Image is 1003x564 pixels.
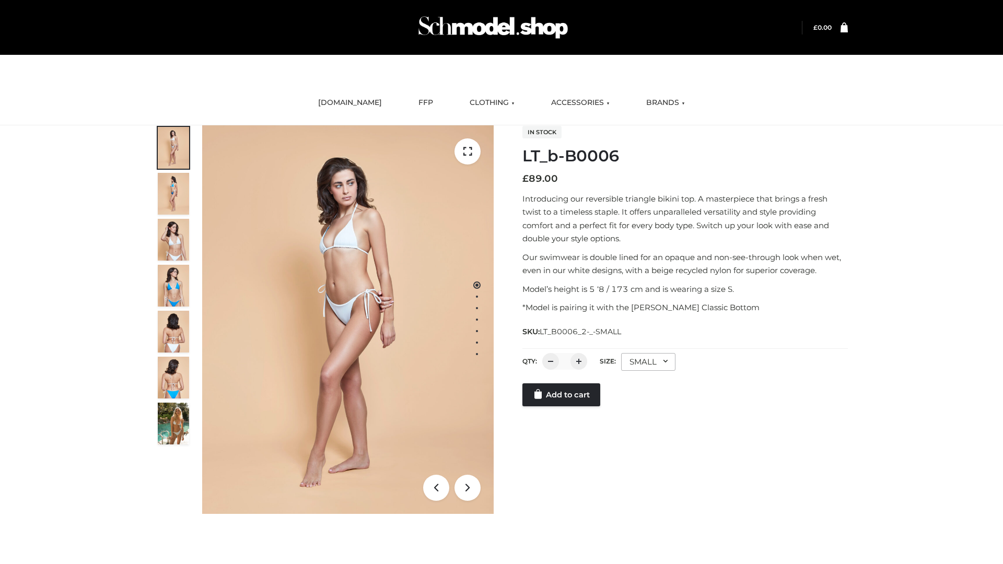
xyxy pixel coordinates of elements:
span: SKU: [522,325,622,338]
h1: LT_b-B0006 [522,147,848,166]
img: ArielClassicBikiniTop_CloudNine_AzureSky_OW114ECO_1-scaled.jpg [158,127,189,169]
p: Introducing our reversible triangle bikini top. A masterpiece that brings a fresh twist to a time... [522,192,848,245]
img: ArielClassicBikiniTop_CloudNine_AzureSky_OW114ECO_7-scaled.jpg [158,311,189,352]
a: Add to cart [522,383,600,406]
a: ACCESSORIES [543,91,617,114]
span: In stock [522,126,562,138]
a: £0.00 [813,23,832,31]
a: FFP [411,91,441,114]
img: ArielClassicBikiniTop_CloudNine_AzureSky_OW114ECO_1 [202,125,494,514]
img: ArielClassicBikiniTop_CloudNine_AzureSky_OW114ECO_3-scaled.jpg [158,219,189,261]
img: Schmodel Admin 964 [415,7,572,48]
img: Arieltop_CloudNine_AzureSky2.jpg [158,403,189,444]
bdi: 89.00 [522,173,558,184]
span: £ [813,23,818,31]
p: Our swimwear is double lined for an opaque and non-see-through look when wet, even in our white d... [522,251,848,277]
img: ArielClassicBikiniTop_CloudNine_AzureSky_OW114ECO_8-scaled.jpg [158,357,189,398]
bdi: 0.00 [813,23,832,31]
p: *Model is pairing it with the [PERSON_NAME] Classic Bottom [522,301,848,314]
div: SMALL [621,353,675,371]
a: CLOTHING [462,91,522,114]
label: QTY: [522,357,537,365]
a: [DOMAIN_NAME] [310,91,390,114]
label: Size: [600,357,616,365]
img: ArielClassicBikiniTop_CloudNine_AzureSky_OW114ECO_4-scaled.jpg [158,265,189,307]
span: £ [522,173,529,184]
img: ArielClassicBikiniTop_CloudNine_AzureSky_OW114ECO_2-scaled.jpg [158,173,189,215]
p: Model’s height is 5 ‘8 / 173 cm and is wearing a size S. [522,283,848,296]
a: BRANDS [638,91,693,114]
span: LT_B0006_2-_-SMALL [540,327,621,336]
